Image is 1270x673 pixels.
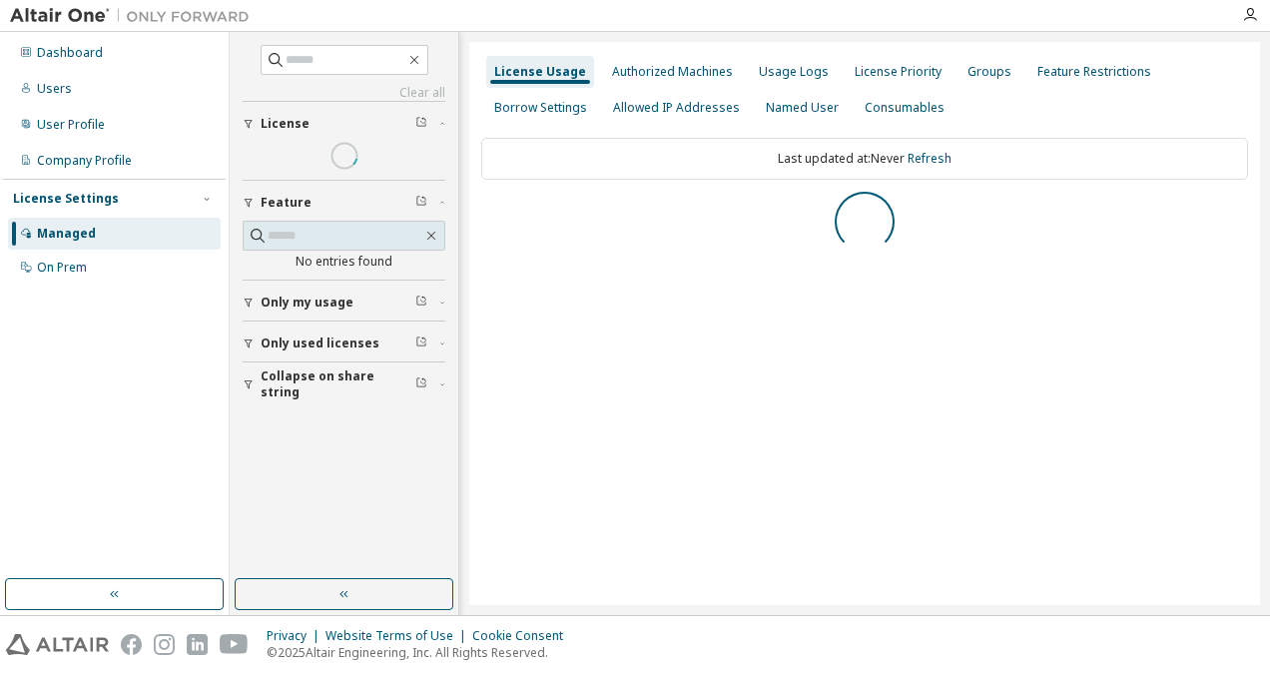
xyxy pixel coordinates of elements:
[37,226,96,242] div: Managed
[415,336,427,351] span: Clear filter
[267,628,325,644] div: Privacy
[261,195,312,211] span: Feature
[766,100,839,116] div: Named User
[37,153,132,169] div: Company Profile
[37,117,105,133] div: User Profile
[855,64,942,80] div: License Priority
[37,260,87,276] div: On Prem
[243,254,445,270] div: No entries found
[10,6,260,26] img: Altair One
[261,295,353,311] span: Only my usage
[243,85,445,101] a: Clear all
[187,634,208,655] img: linkedin.svg
[494,100,587,116] div: Borrow Settings
[261,116,310,132] span: License
[121,634,142,655] img: facebook.svg
[261,336,379,351] span: Only used licenses
[612,64,733,80] div: Authorized Machines
[415,116,427,132] span: Clear filter
[865,100,945,116] div: Consumables
[37,81,72,97] div: Users
[967,64,1011,80] div: Groups
[481,138,1248,180] div: Last updated at: Never
[37,45,103,61] div: Dashboard
[1037,64,1151,80] div: Feature Restrictions
[494,64,586,80] div: License Usage
[415,295,427,311] span: Clear filter
[261,368,415,400] span: Collapse on share string
[759,64,829,80] div: Usage Logs
[154,634,175,655] img: instagram.svg
[243,322,445,365] button: Only used licenses
[908,150,952,167] a: Refresh
[472,628,575,644] div: Cookie Consent
[243,362,445,406] button: Collapse on share string
[243,181,445,225] button: Feature
[415,376,427,392] span: Clear filter
[613,100,740,116] div: Allowed IP Addresses
[325,628,472,644] div: Website Terms of Use
[243,281,445,325] button: Only my usage
[243,102,445,146] button: License
[6,634,109,655] img: altair_logo.svg
[220,634,249,655] img: youtube.svg
[13,191,119,207] div: License Settings
[267,644,575,661] p: © 2025 Altair Engineering, Inc. All Rights Reserved.
[415,195,427,211] span: Clear filter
